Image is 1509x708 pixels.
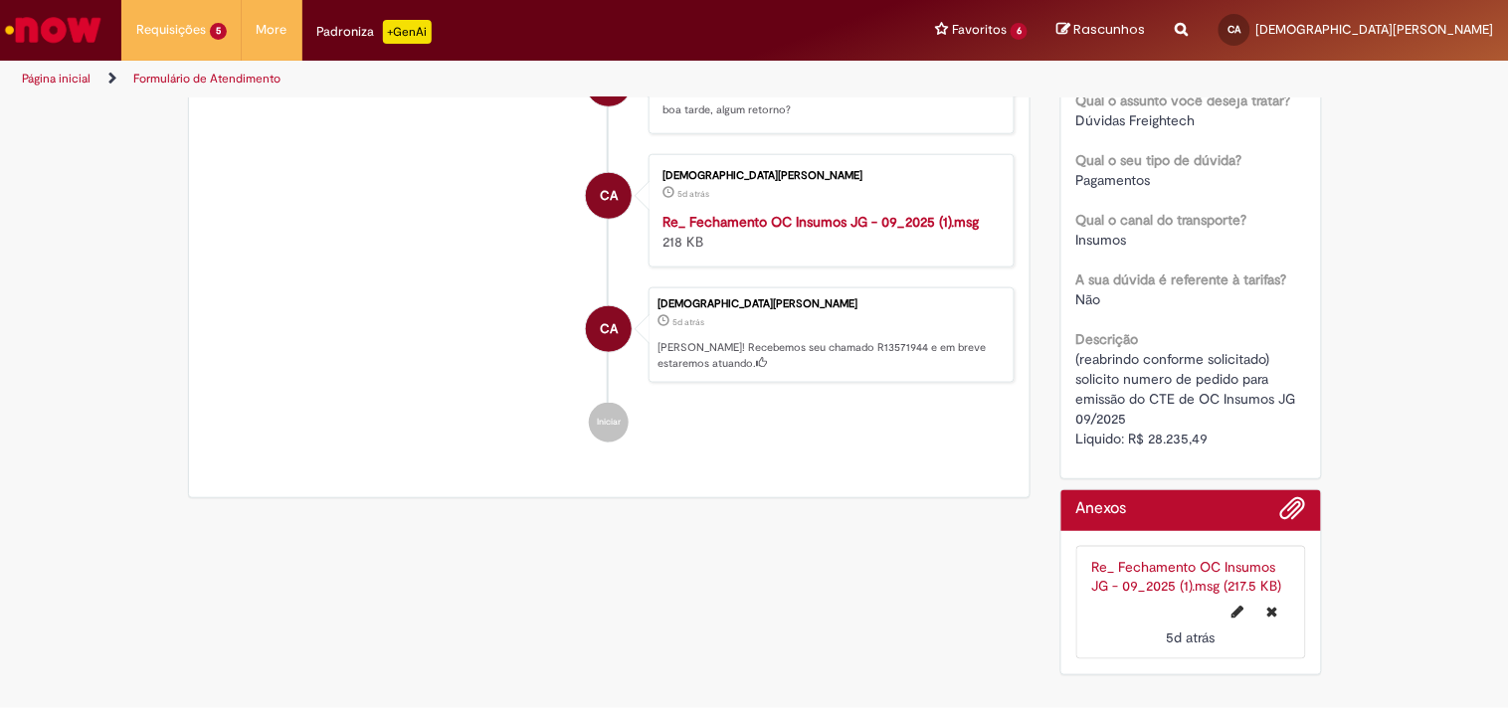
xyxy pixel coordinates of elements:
[672,316,704,328] time: 26/09/2025 17:11:32
[1221,597,1256,628] button: Editar nome de arquivo Re_ Fechamento OC Insumos JG - 09_2025 (1).msg
[1076,330,1139,348] b: Descrição
[600,172,618,220] span: CA
[1092,558,1282,596] a: Re_ Fechamento OC Insumos JG - 09_2025 (1).msg (217.5 KB)
[383,20,432,44] p: +GenAi
[136,20,206,40] span: Requisições
[662,213,979,231] a: Re_ Fechamento OC Insumos JG - 09_2025 (1).msg
[586,173,632,219] div: Cristiane Aragão
[662,170,994,182] div: [DEMOGRAPHIC_DATA][PERSON_NAME]
[1076,171,1151,189] span: Pagamentos
[658,298,1004,310] div: [DEMOGRAPHIC_DATA][PERSON_NAME]
[1074,20,1146,39] span: Rascunhos
[586,306,632,352] div: Cristiane Aragão
[1255,597,1290,628] button: Excluir Re_ Fechamento OC Insumos JG - 09_2025 (1).msg
[317,20,432,44] div: Padroniza
[662,212,994,252] div: 218 KB
[1280,495,1306,531] button: Adicionar anexos
[22,71,91,87] a: Página inicial
[204,287,1016,383] li: Cristiane Aragão
[1076,500,1127,518] h2: Anexos
[210,23,227,40] span: 5
[1011,23,1028,40] span: 6
[1057,21,1146,40] a: Rascunhos
[677,188,709,200] time: 26/09/2025 17:11:25
[1076,91,1291,109] b: Qual o assunto você deseja tratar?
[1228,23,1241,36] span: CA
[1076,231,1127,249] span: Insumos
[1076,151,1242,169] b: Qual o seu tipo de dúvida?
[133,71,281,87] a: Formulário de Atendimento
[257,20,287,40] span: More
[1076,350,1300,447] span: (reabrindo conforme solicitado) solicito numero de pedido para emissão do CTE de OC Insumos JG 09...
[600,305,618,353] span: CA
[1167,629,1216,647] span: 5d atrás
[1167,629,1216,647] time: 26/09/2025 17:11:25
[658,340,1004,371] p: [PERSON_NAME]! Recebemos seu chamado R13571944 e em breve estaremos atuando.
[2,10,104,50] img: ServiceNow
[1076,270,1287,288] b: A sua dúvida é referente à tarifas?
[1256,21,1494,38] span: [DEMOGRAPHIC_DATA][PERSON_NAME]
[15,61,991,97] ul: Trilhas de página
[952,20,1007,40] span: Favoritos
[1076,111,1196,129] span: Dúvidas Freightech
[672,316,704,328] span: 5d atrás
[1076,290,1101,308] span: Não
[662,102,994,118] p: boa tarde, algum retorno?
[1076,211,1247,229] b: Qual o canal do transporte?
[677,188,709,200] span: 5d atrás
